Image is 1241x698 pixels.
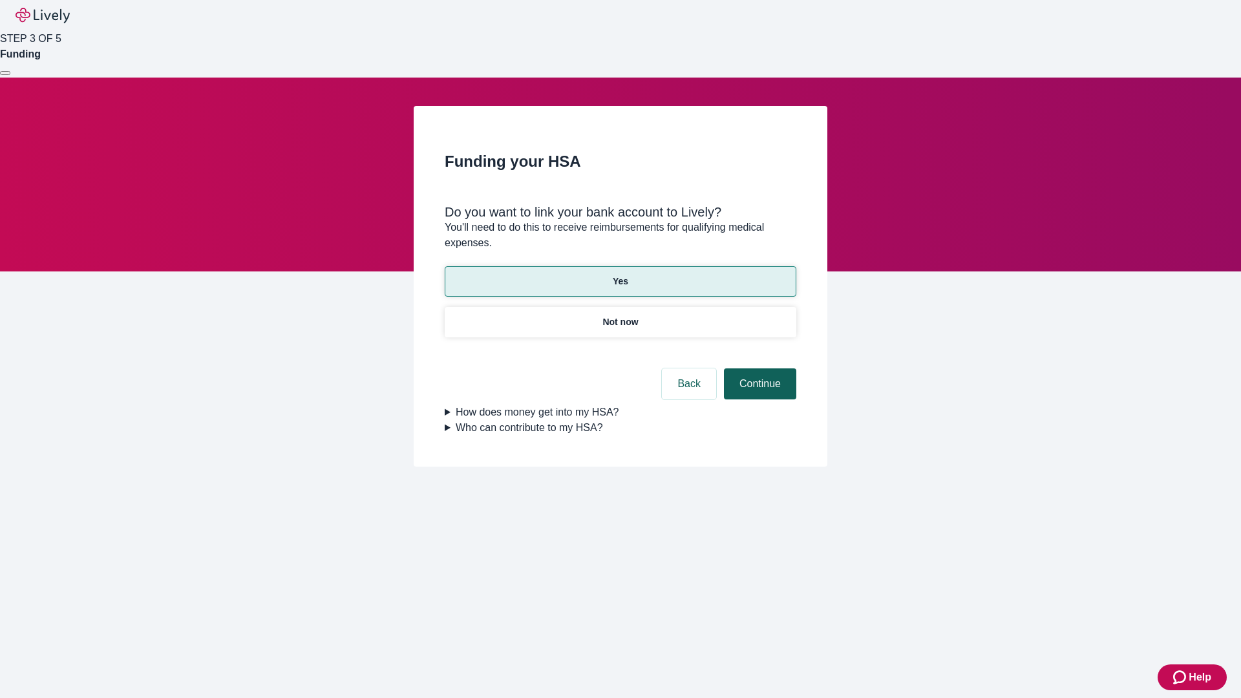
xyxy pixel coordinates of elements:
div: Do you want to link your bank account to Lively? [445,204,796,220]
button: Yes [445,266,796,297]
button: Zendesk support iconHelp [1158,664,1227,690]
p: Yes [613,275,628,288]
svg: Zendesk support icon [1173,670,1189,685]
summary: Who can contribute to my HSA? [445,420,796,436]
button: Not now [445,307,796,337]
span: Help [1189,670,1211,685]
h2: Funding your HSA [445,150,796,173]
button: Back [662,368,716,399]
p: Not now [602,315,638,329]
summary: How does money get into my HSA? [445,405,796,420]
img: Lively [16,8,70,23]
button: Continue [724,368,796,399]
p: You'll need to do this to receive reimbursements for qualifying medical expenses. [445,220,796,251]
